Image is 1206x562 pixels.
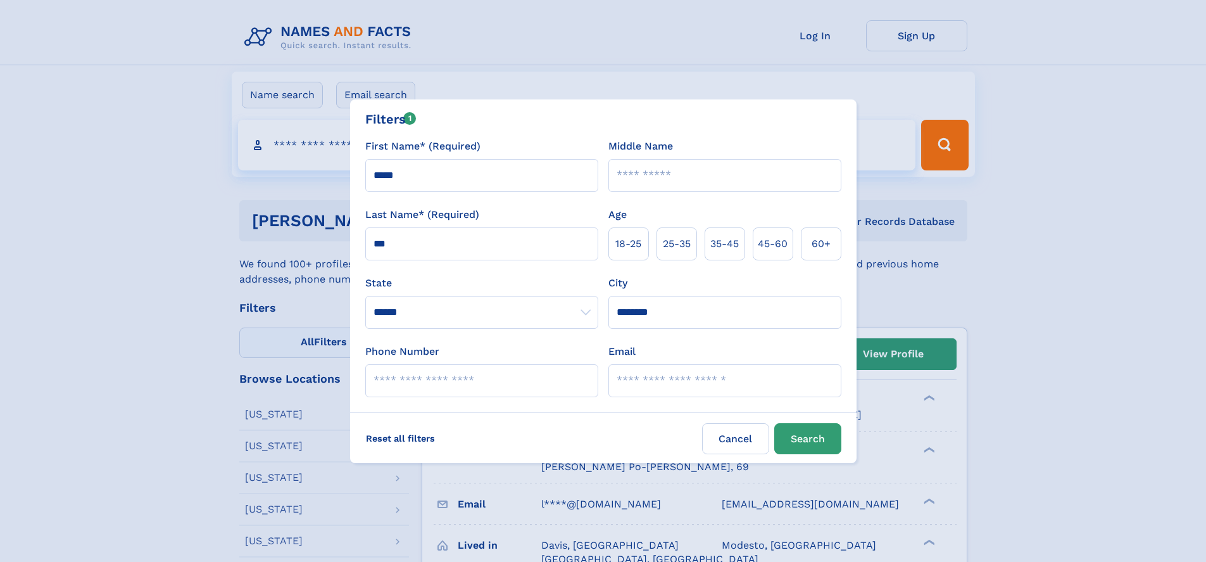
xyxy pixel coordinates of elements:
label: Reset all filters [358,423,443,454]
div: Filters [365,110,417,129]
label: State [365,276,598,291]
label: Email [608,344,636,359]
label: Age [608,207,627,222]
label: Cancel [702,423,769,454]
label: City [608,276,627,291]
span: 60+ [812,236,831,252]
label: First Name* (Required) [365,139,481,154]
span: 45‑60 [758,236,788,252]
label: Phone Number [365,344,439,359]
span: 18‑25 [615,236,641,252]
label: Last Name* (Required) [365,207,479,222]
button: Search [774,423,841,454]
span: 35‑45 [710,236,739,252]
span: 25‑35 [663,236,691,252]
label: Middle Name [608,139,673,154]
